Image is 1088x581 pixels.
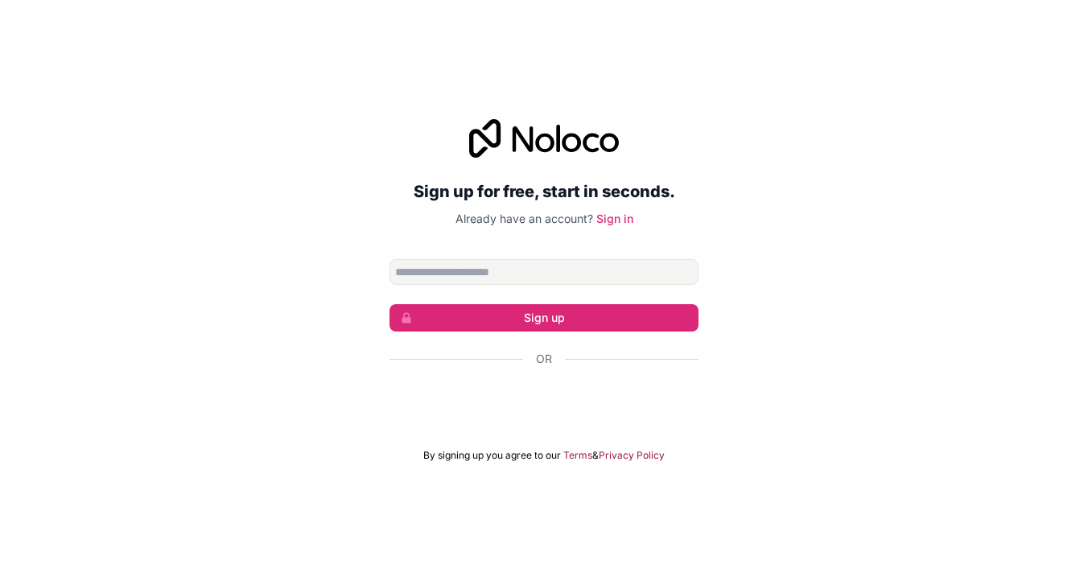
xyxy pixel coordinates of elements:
a: Privacy Policy [599,449,665,462]
a: Sign in [596,212,633,225]
span: Already have an account? [455,212,593,225]
span: & [592,449,599,462]
span: Or [536,351,552,367]
button: Sign up [389,304,699,332]
h2: Sign up for free, start in seconds. [389,177,699,206]
a: Terms [563,449,592,462]
input: Email address [389,259,699,285]
span: By signing up you agree to our [423,449,561,462]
